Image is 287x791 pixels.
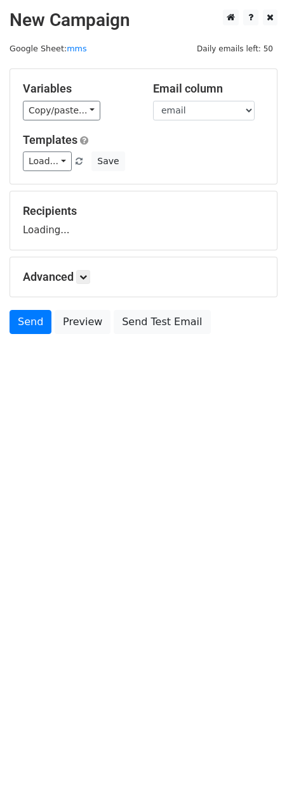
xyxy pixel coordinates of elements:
a: Send Test Email [114,310,210,334]
h5: Recipients [23,204,264,218]
h5: Variables [23,82,134,96]
h5: Advanced [23,270,264,284]
span: Daily emails left: 50 [192,42,277,56]
a: Send [10,310,51,334]
div: Loading... [23,204,264,237]
h5: Email column [153,82,264,96]
a: mms [67,44,86,53]
button: Save [91,151,124,171]
a: Load... [23,151,72,171]
a: Preview [55,310,110,334]
a: Daily emails left: 50 [192,44,277,53]
a: Copy/paste... [23,101,100,120]
h2: New Campaign [10,10,277,31]
small: Google Sheet: [10,44,87,53]
a: Templates [23,133,77,146]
